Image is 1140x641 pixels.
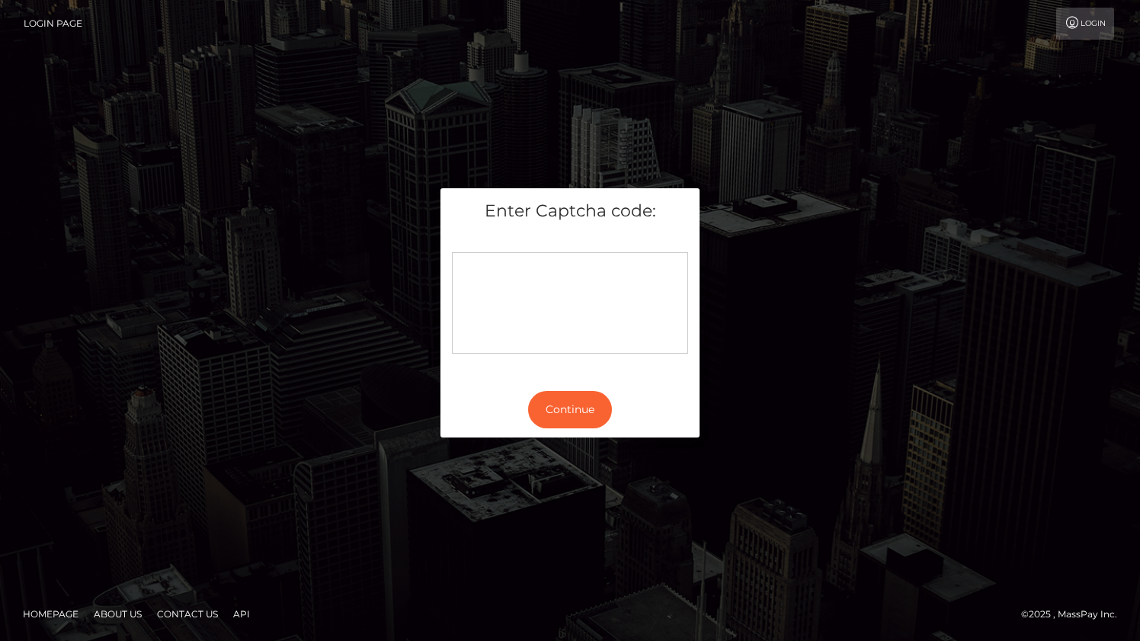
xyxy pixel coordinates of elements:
[151,602,224,626] a: Contact Us
[24,8,82,40] a: Login Page
[452,200,688,223] h5: Enter Captcha code:
[452,252,688,354] div: Captcha widget loading...
[227,602,256,626] a: API
[88,602,148,626] a: About Us
[1056,8,1114,40] a: Login
[17,602,85,626] a: Homepage
[1021,606,1129,623] div: © 2025 , MassPay Inc.
[528,391,612,428] button: Continue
